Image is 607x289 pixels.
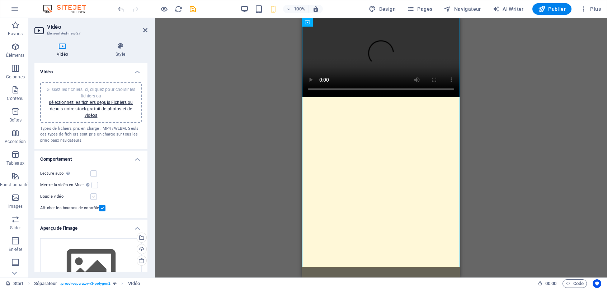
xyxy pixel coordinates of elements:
i: Lors du redimensionnement, ajuster automatiquement le niveau de zoom en fonction de l'appareil sé... [312,6,319,12]
button: undo [117,5,125,13]
span: Publier [538,5,566,13]
h4: Style [93,42,147,58]
label: Mettre la vidéo en Muet [40,181,91,189]
div: Types de fichiers pris en charge : MP4 /WEBM. Seuls ces types de fichiers sont pris en charge sur... [40,126,142,144]
p: Tableaux [6,160,24,166]
nav: breadcrumb [34,279,140,288]
button: Navigateur [441,3,484,15]
span: Glissez les fichiers ici, cliquez pour choisir les fichiers ou [47,87,136,118]
p: Éléments [6,52,24,58]
button: save [188,5,197,13]
p: Accordéon [5,139,26,144]
button: Code [563,279,587,288]
button: 100% [283,5,309,13]
button: Pages [404,3,435,15]
p: Boîtes [9,117,22,123]
p: Contenu [7,96,24,101]
span: 00 00 [545,279,556,288]
h4: Comportement [34,151,147,164]
h4: VIdéo [34,42,93,58]
span: Pages [407,5,432,13]
p: Pied de page [3,268,28,274]
label: Lecture auto. [40,169,90,178]
button: Design [366,3,399,15]
h4: VIdéo [34,63,147,76]
i: Actualiser la page [174,5,183,13]
span: . preset-separator-v3-polygon2 [60,279,111,288]
a: sélectionnez les fichiers depuis Fichiers ou depuis notre stock gratuit de photos et de vidéos [49,100,133,118]
div: Design (Ctrl+Alt+Y) [366,3,399,15]
span: : [550,281,551,286]
i: Annuler : Modifer la vidéo (Ctrl+Z) [117,5,125,13]
button: Publier [532,3,571,15]
label: Afficher les boutons de contrôle [40,204,99,212]
p: En-tête [9,247,22,252]
span: Code [566,279,584,288]
p: Colonnes [6,74,25,80]
span: Design [369,5,396,13]
button: Plus [577,3,604,15]
i: Enregistrer (Ctrl+S) [189,5,197,13]
span: Cliquez pour sélectionner. Double-cliquez pour modifier. [128,279,140,288]
a: Cliquez pour annuler la sélection. Double-cliquez pour ouvrir Pages. [6,279,24,288]
h6: 100% [294,5,305,13]
span: Navigateur [444,5,481,13]
span: AI Writer [493,5,524,13]
h2: VIdéo [47,24,147,30]
h3: Élément #ed-new-27 [47,30,133,37]
span: Plus [580,5,601,13]
h6: Durée de la session [538,279,557,288]
i: Cet élément est une présélection personnalisable. [113,281,117,285]
span: Cliquez pour sélectionner. Double-cliquez pour modifier. [34,279,57,288]
p: Slider [10,225,21,231]
p: Favoris [8,31,23,37]
img: Editor Logo [41,5,95,13]
h4: Aperçu de l'image [34,220,147,233]
p: Images [8,203,23,209]
button: Usercentrics [593,279,601,288]
button: reload [174,5,183,13]
button: Cliquez ici pour quitter le mode Aperçu et poursuivre l'édition. [160,5,168,13]
label: Boucle vidéo [40,192,90,201]
button: AI Writer [490,3,527,15]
